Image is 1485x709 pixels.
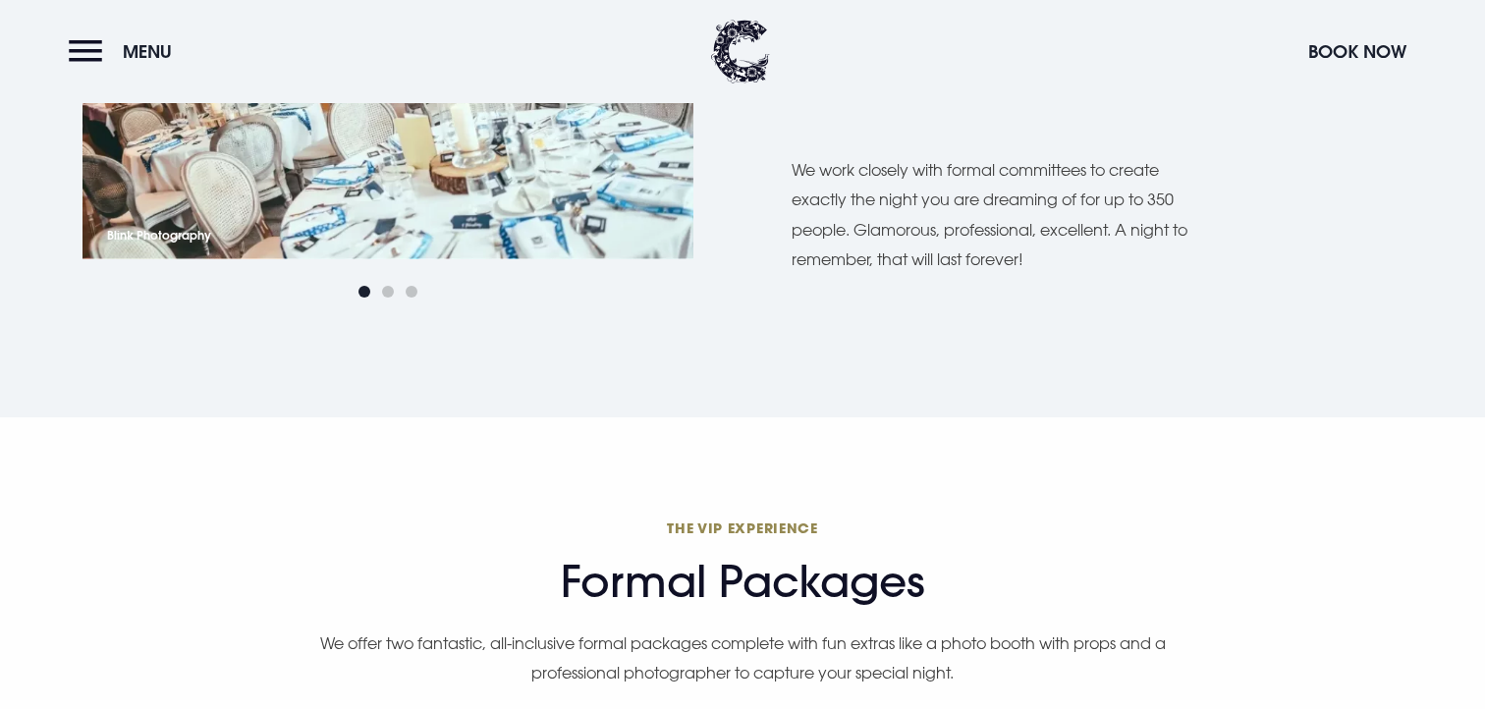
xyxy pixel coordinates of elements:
span: Go to slide 2 [382,286,394,298]
span: The VIP Experience [291,518,1194,537]
p: We offer two fantastic, all-inclusive formal packages complete with fun extras like a photo booth... [291,628,1194,688]
img: Clandeboye Lodge [711,20,770,83]
span: Go to slide 1 [358,286,370,298]
button: Menu [69,30,182,73]
h2: Formal Packages [291,518,1194,608]
p: Blink Photography [107,224,211,246]
span: Go to slide 3 [406,286,417,298]
span: Menu [123,40,172,63]
button: Book Now [1298,30,1416,73]
p: We work closely with formal committees to create exactly the night you are dreaming of for up to ... [792,155,1194,275]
